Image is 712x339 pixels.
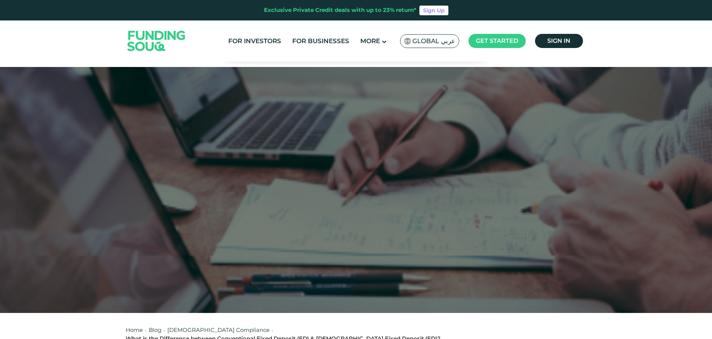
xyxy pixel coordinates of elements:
[404,38,411,44] img: SA Flag
[120,22,193,60] img: Logo
[149,326,161,333] a: Blog
[290,35,351,47] a: For Businesses
[126,326,143,333] a: Home
[226,35,283,47] a: For Investors
[476,37,518,44] span: Get started
[264,6,416,15] div: Exclusive Private Credit deals with up to 23% return*
[419,6,448,15] a: Sign Up
[547,37,570,44] span: Sign in
[360,37,380,45] span: More
[535,34,583,48] a: Sign in
[167,326,270,333] a: [DEMOGRAPHIC_DATA] Compliance
[412,37,455,45] span: Global عربي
